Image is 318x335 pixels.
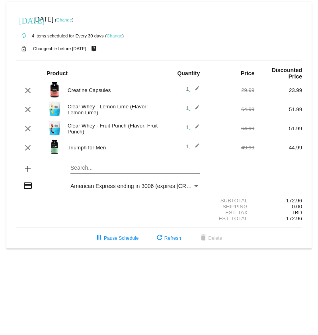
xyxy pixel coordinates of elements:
span: Pause Schedule [94,235,139,241]
mat-select: Payment Method [70,183,200,189]
img: Image-1-Carousel-Clear-Whey-Fruit-Punch.png [47,120,62,136]
div: 51.99 [254,106,302,112]
mat-icon: live_help [89,43,99,54]
mat-icon: edit [190,143,200,153]
mat-icon: clear [23,105,33,114]
span: TBD [292,210,302,215]
div: Shipping [207,204,254,210]
div: 29.99 [207,87,254,93]
small: 4 items scheduled for Every 30 days [16,33,103,38]
button: Delete [192,231,228,245]
div: 44.99 [254,145,302,151]
div: 49.99 [207,145,254,151]
a: Change [107,33,122,38]
div: Subtotal [207,198,254,204]
div: 172.96 [254,198,302,204]
mat-icon: clear [23,143,33,153]
div: 23.99 [254,87,302,93]
strong: Price [241,70,254,76]
div: Clear Whey - Fruit Punch (Flavor: Fruit Punch) [64,123,159,135]
small: Changeable before [DATE] [33,46,86,51]
div: Est. Tax [207,210,254,215]
span: 1 [186,105,200,111]
strong: Discounted Price [272,67,302,80]
mat-icon: add [23,164,33,174]
mat-icon: clear [23,124,33,133]
a: Change [57,18,72,22]
div: Est. Total [207,215,254,221]
span: Delete [199,235,222,241]
span: 172.96 [286,215,302,221]
div: Clear Whey - Lemon Lime (Flavor: Lemon Lime) [64,104,159,116]
mat-icon: pause [94,233,104,243]
small: ( ) [55,18,74,22]
img: Image-1-Triumph_carousel-front-transp.png [47,139,62,155]
input: Search... [70,165,200,171]
div: Creatine Capsules [64,87,159,93]
span: American Express ending in 3006 (expires [CREDIT_CARD_DATA]) [70,183,238,189]
button: Pause Schedule [88,231,145,245]
mat-icon: credit_card [23,181,33,190]
mat-icon: [DATE] [19,15,29,25]
div: Triumph for Men [64,145,159,151]
span: 1 [186,86,200,92]
strong: Product [47,70,68,76]
mat-icon: delete [199,233,208,243]
span: 1 [186,143,200,149]
mat-icon: edit [190,86,200,95]
small: ( ) [105,33,124,38]
div: 64.99 [207,125,254,131]
span: 1 [186,124,200,130]
button: Refresh [148,231,187,245]
div: 64.99 [207,106,254,112]
mat-icon: lock_open [19,43,29,54]
div: 51.99 [254,125,302,131]
mat-icon: autorenew [19,31,29,41]
mat-icon: edit [190,105,200,114]
mat-icon: refresh [155,233,164,243]
span: 0.00 [292,204,302,210]
img: Image-1-Carousel-Whey-Clear-Lemon-Lime.png [47,101,62,117]
mat-icon: edit [190,124,200,133]
img: Image-1-Creatine-Capsules-1000x1000-Transp.png [47,82,62,98]
mat-icon: clear [23,86,33,95]
span: Refresh [155,235,181,241]
strong: Quantity [177,70,200,76]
